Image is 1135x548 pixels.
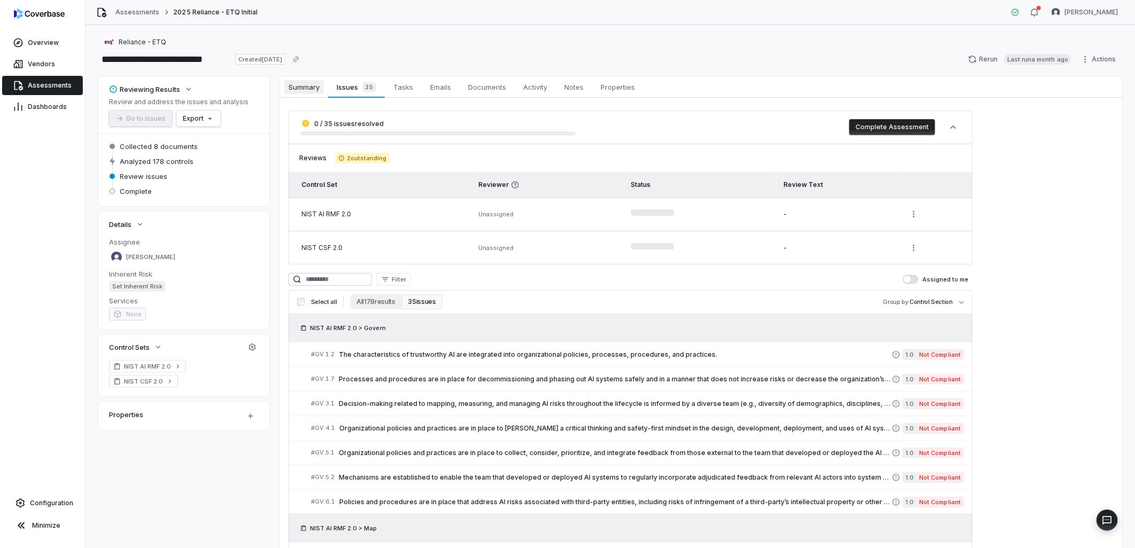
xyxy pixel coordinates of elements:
p: Review and address the issues and analysis [109,98,248,106]
span: # GV.5.2 [311,473,335,481]
a: #GV.1.7Processes and procedures are in place for decommissioning and phasing out AI systems safel... [311,367,964,391]
a: Dashboards [2,97,83,116]
span: # GV.4.1 [311,424,335,432]
span: Vendors [28,60,55,68]
div: - [783,210,893,218]
span: 0 / 35 issues resolved [314,120,384,128]
span: 1.0 [903,349,916,360]
span: Assessments [28,81,72,90]
span: Overview [28,38,59,47]
button: https://etq.com/Reliance - ETQ [100,33,169,52]
a: #GV.1.2The characteristics of trustworthy AI are integrated into organizational policies, process... [311,342,964,366]
button: Control Sets [106,338,166,357]
span: Reviews [299,154,326,162]
span: [PERSON_NAME] [1064,8,1118,17]
span: Not Compliant [916,423,964,434]
button: Filter [376,273,411,286]
span: Documents [464,80,510,94]
span: 35 [362,82,376,92]
span: Policies and procedures are in place that address AI risks associated with third-party entities, ... [339,498,892,506]
span: [PERSON_NAME] [126,253,175,261]
span: 1.0 [903,472,916,483]
input: Select all [297,298,305,306]
span: Tasks [389,80,417,94]
a: #GV.5.1Organizational policies and practices are in place to collect, consider, prioritize, and i... [311,441,964,465]
span: 1.0 [903,398,916,409]
span: Organizational policies and practices are in place to collect, consider, prioritize, and integrat... [339,449,892,457]
dt: Inherent Risk [109,269,259,279]
button: Export [176,111,221,127]
span: Activity [519,80,551,94]
span: The characteristics of trustworthy AI are integrated into organizational policies, processes, pro... [339,350,892,359]
span: Minimize [32,521,60,530]
button: All 178 results [350,294,401,309]
button: 35 issues [402,294,442,309]
span: Created [DATE] [235,54,285,65]
span: Not Compliant [916,349,964,360]
a: Overview [2,33,83,52]
button: RerunLast runa month ago [962,51,1078,67]
span: Not Compliant [916,374,964,385]
div: - [783,244,893,252]
a: #GV.6.1Policies and procedures are in place that address AI risks associated with third-party ent... [311,490,964,514]
span: 2 outstanding [335,153,390,163]
img: Luke Taylor avatar [111,252,122,262]
a: Configuration [4,494,81,513]
button: Details [106,215,147,234]
div: NIST AI RMF 2.0 [301,210,465,218]
span: 2025 Reliance - ETQ Initial [173,8,258,17]
span: Details [109,220,131,229]
span: Select all [311,298,337,306]
span: Not Compliant [916,398,964,409]
span: Emails [426,80,455,94]
span: NIST AI RMF 2.0 > Map [310,524,377,533]
span: Reliance - ETQ [119,38,166,46]
span: Notes [560,80,588,94]
span: Not Compliant [916,448,964,458]
span: Decision-making related to mapping, measuring, and managing AI risks throughout the lifecycle is ... [339,400,892,408]
button: Copy link [286,50,306,69]
span: Configuration [30,499,73,507]
div: Reviewing Results [109,84,180,94]
button: Assigned to me [903,275,918,284]
img: Raquel Wilson avatar [1052,8,1060,17]
a: Assessments [2,76,83,95]
button: Actions [1078,51,1122,67]
span: NIST CSF 2.0 [124,377,163,386]
span: Not Compliant [916,497,964,507]
img: logo-D7KZi-bG.svg [14,9,65,19]
span: 1.0 [903,423,916,434]
span: Complete [120,186,152,196]
span: 1.0 [903,497,916,507]
span: Processes and procedures are in place for decommissioning and phasing out AI systems safely and i... [339,375,892,383]
span: # GV.6.1 [311,498,335,506]
button: Reviewing Results [106,80,196,99]
span: NIST AI RMF 2.0 > Govern [310,324,386,332]
a: #GV.5.2Mechanisms are established to enable the team that developed or deployed AI systems to reg... [311,465,964,489]
span: Group by [883,298,908,306]
dt: Services [109,296,259,306]
dt: Assignee [109,237,259,247]
span: Summary [284,80,324,94]
span: # GV.1.2 [311,350,335,358]
span: # GV.1.7 [311,375,335,383]
span: NIST AI RMF 2.0 [124,362,171,371]
span: Status [631,181,651,189]
span: Issues [332,80,380,95]
span: Properties [596,80,639,94]
span: Unassigned [478,244,514,252]
button: Raquel Wilson avatar[PERSON_NAME] [1045,4,1124,20]
span: 1.0 [903,448,916,458]
a: Vendors [2,54,83,74]
div: NIST CSF 2.0 [301,244,465,252]
span: 1.0 [903,374,916,385]
span: Review issues [120,171,167,181]
span: Control Set [301,181,337,189]
span: Not Compliant [916,472,964,483]
a: #GV.3.1Decision-making related to mapping, measuring, and managing AI risks throughout the lifecy... [311,392,964,416]
span: Review Text [783,181,823,189]
span: Last run a month ago [1004,54,1071,65]
label: Assigned to me [903,275,968,284]
span: # GV.3.1 [311,400,335,408]
span: Control Sets [109,342,150,352]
